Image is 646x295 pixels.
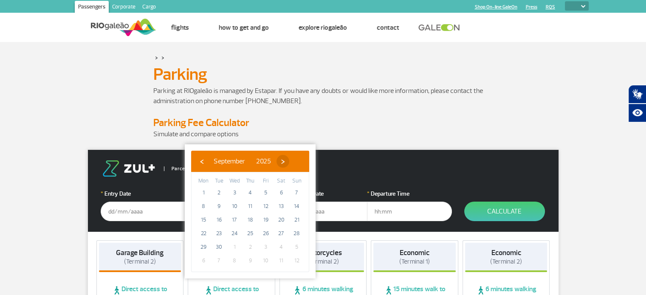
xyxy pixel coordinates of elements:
[161,53,164,62] a: >
[109,1,139,14] a: Corporate
[243,213,257,227] span: 18
[299,23,347,32] a: Explore RIOgaleão
[214,157,245,166] span: September
[259,186,273,199] span: 5
[276,155,289,168] button: ›
[304,248,341,257] strong: Motorcycles
[289,177,305,186] th: weekday
[256,157,271,166] span: 2025
[526,4,537,10] a: Press
[101,189,186,198] label: Entry Date
[197,227,210,240] span: 22
[290,186,304,199] span: 7
[367,189,452,198] label: Departure Time
[195,156,289,164] bs-datepicker-navigation-view: ​ ​ ​
[464,202,545,221] button: Calculate
[475,4,517,10] a: Shop On-line GaleOn
[197,240,210,254] span: 29
[491,248,521,257] strong: Economic
[155,53,158,62] a: >
[185,144,316,278] bs-datepicker-container: calendar
[101,202,186,221] input: dd/mm/aaaa
[195,155,208,168] button: ‹
[153,116,493,129] h4: Parking Fee Calculator
[274,227,288,240] span: 27
[197,254,210,267] span: 6
[258,177,274,186] th: weekday
[219,23,269,32] a: How to get and go
[290,227,304,240] span: 28
[228,254,241,267] span: 8
[274,240,288,254] span: 4
[75,1,109,14] a: Passengers
[399,258,430,266] span: (Terminal 1)
[164,166,208,171] span: Parceiro Oficial
[259,254,273,267] span: 10
[228,186,241,199] span: 3
[212,199,226,213] span: 9
[259,213,273,227] span: 19
[212,213,226,227] span: 16
[274,199,288,213] span: 13
[153,129,493,139] p: Simulate and compare options
[228,227,241,240] span: 24
[290,213,304,227] span: 21
[259,240,273,254] span: 3
[628,85,646,122] div: Plugin de acessibilidade da Hand Talk.
[274,177,289,186] th: weekday
[197,213,210,227] span: 15
[101,160,157,177] img: logo-zul.png
[196,177,212,186] th: weekday
[251,155,276,168] button: 2025
[197,199,210,213] span: 8
[367,202,452,221] input: hh:mm
[228,213,241,227] span: 17
[153,67,493,81] h1: Parking
[212,227,226,240] span: 23
[228,199,241,213] span: 10
[212,186,226,199] span: 2
[282,202,367,221] input: dd/mm/aaaa
[228,240,241,254] span: 1
[124,258,156,266] span: (Terminal 2)
[490,258,522,266] span: (Terminal 2)
[212,254,226,267] span: 7
[243,254,257,267] span: 9
[197,186,210,199] span: 1
[208,155,251,168] button: September
[290,240,304,254] span: 5
[400,248,429,257] strong: Economic
[243,186,257,199] span: 4
[243,177,258,186] th: weekday
[212,177,227,186] th: weekday
[243,227,257,240] span: 25
[259,227,273,240] span: 26
[290,254,304,267] span: 12
[282,189,367,198] label: Departure Date
[212,240,226,254] span: 30
[171,23,189,32] a: Flights
[243,199,257,213] span: 11
[307,258,339,266] span: (Terminal 2)
[227,177,243,186] th: weekday
[153,86,493,106] p: Parking at RIOgaleão is managed by Estapar. If you have any doubts or would like more information...
[628,85,646,104] button: Abrir tradutor de língua de sinais.
[274,213,288,227] span: 20
[628,104,646,122] button: Abrir recursos assistivos.
[290,199,304,213] span: 14
[243,240,257,254] span: 2
[377,23,399,32] a: Contact
[274,186,288,199] span: 6
[139,1,159,14] a: Cargo
[546,4,555,10] a: RQS
[259,199,273,213] span: 12
[116,248,164,257] strong: Garage Building
[274,254,288,267] span: 11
